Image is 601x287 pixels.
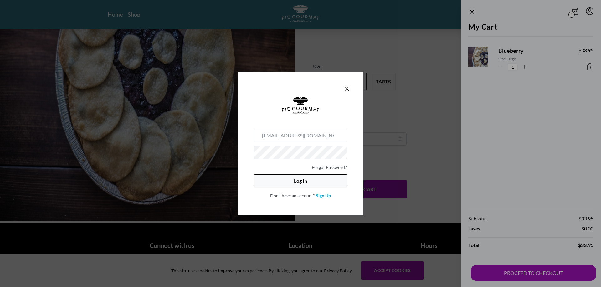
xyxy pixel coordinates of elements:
a: Forgot Password? [312,165,347,170]
span: Don't have an account? [270,193,315,198]
a: Sign Up [316,193,331,198]
button: Close panel [343,85,351,92]
button: Log In [254,174,347,187]
input: Email [254,129,347,142]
